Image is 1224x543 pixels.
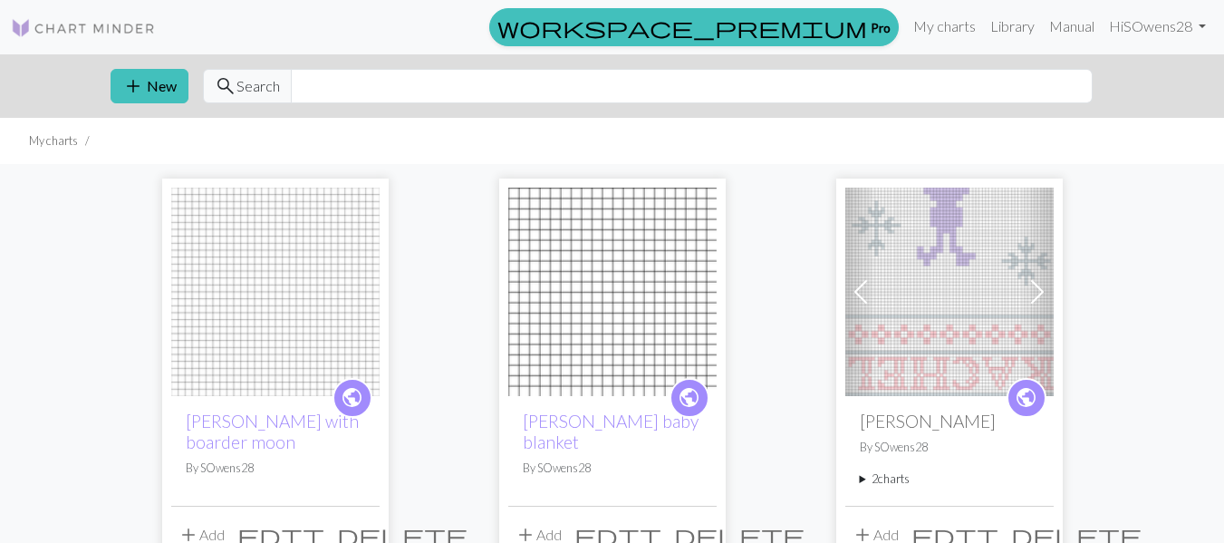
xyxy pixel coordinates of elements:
a: Pro [489,8,899,46]
a: HiSOwens28 [1102,8,1213,44]
a: public [1007,378,1046,418]
a: Manual [1042,8,1102,44]
img: Lisa baby blanket [508,188,717,396]
a: moss with boarder moon [171,281,380,298]
a: Lisa baby blanket [508,281,717,298]
span: public [1015,383,1037,412]
a: Library [983,8,1042,44]
i: public [341,380,363,416]
p: By SOwens28 [860,439,1039,456]
span: public [341,383,363,412]
img: moss with boarder moon [171,188,380,396]
p: By SOwens28 [186,460,365,477]
a: public [670,378,709,418]
span: Search [236,75,280,97]
h2: [PERSON_NAME] [860,411,1039,431]
img: Rachel Stocking [845,188,1054,396]
a: Rachel Stocking [845,281,1054,298]
a: [PERSON_NAME] baby blanket [523,411,699,452]
img: Logo [11,17,156,39]
button: New [111,69,188,103]
i: public [678,380,700,416]
a: [PERSON_NAME] with boarder moon [186,411,359,452]
li: My charts [29,132,78,150]
span: public [678,383,700,412]
span: add [122,73,144,99]
i: public [1015,380,1037,416]
a: public [333,378,372,418]
p: By SOwens28 [523,460,702,477]
span: search [215,73,236,99]
summary: 2charts [860,470,1039,488]
a: My charts [906,8,983,44]
span: workspace_premium [497,15,867,40]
